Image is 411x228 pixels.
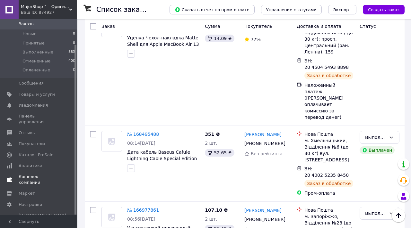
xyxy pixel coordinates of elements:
[96,6,152,13] h1: Список заказов
[19,202,42,208] span: Настройки
[127,208,159,213] a: № 166977861
[127,35,199,66] a: Уценка Чехол-накладка Matte Shell для Apple MacBook Air 13 (A1369 / A1466) Эстетический дефект / ...
[101,24,115,29] span: Заказ
[365,134,386,141] div: Выполнен
[251,37,261,42] span: 77%
[19,21,34,27] span: Заказы
[243,139,286,148] div: [PHONE_NUMBER]
[304,180,353,187] div: Заказ в обработке
[101,131,122,151] a: Фото товару
[127,150,197,167] a: Дата кабель Baseus Cafule Lightning Cable Special Edition 2.4A (1m) (CALKLF) Серый
[22,67,50,73] span: Оплаченные
[251,151,283,156] span: Без рейтинга
[368,7,399,12] span: Создать заказ
[360,24,376,29] span: Статус
[73,67,75,73] span: 0
[73,31,75,37] span: 0
[175,7,249,12] span: Скачать отчет по пром-оплате
[304,131,354,137] div: Нова Пошта
[19,152,53,158] span: Каталог ProSale
[22,40,45,46] span: Принятые
[205,132,220,137] span: 351 ₴
[244,207,282,214] a: [PERSON_NAME]
[360,146,395,154] div: Выплачен
[19,130,36,136] span: Отзывы
[127,132,159,137] a: № 168495488
[304,72,353,79] div: Заказ в обработке
[19,191,35,196] span: Маркет
[19,113,59,125] span: Панель управления
[21,4,69,10] span: MajorShop™ - Оригинальные Аксессуары для гаджетов
[68,49,75,55] span: 883
[205,35,234,42] div: 14.09 ₴
[266,7,317,12] span: Управление статусами
[304,58,349,70] span: ЭН: 20 4504 5493 8898
[19,163,42,169] span: Аналитика
[304,23,354,55] div: м. Миколаїв, Відділення №14 ( до 30 кг): просп. Центральний (ран. Леніна), 159
[68,58,75,64] span: 400
[205,216,217,222] span: 2 шт.
[127,216,155,222] span: 08:56[DATE]
[304,166,349,178] span: ЭН: 20 4002 5235 8450
[244,24,273,29] span: Покупатель
[205,149,234,157] div: 52.65 ₴
[19,174,59,185] span: Кошелек компании
[328,5,356,14] button: Экспорт
[304,190,354,196] div: Пром-оплата
[243,215,286,224] div: [PHONE_NUMBER]
[261,5,322,14] button: Управление статусами
[356,7,405,12] a: Создать заказ
[244,131,282,138] a: [PERSON_NAME]
[304,207,354,213] div: Нова Пошта
[19,141,45,147] span: Покупатели
[304,82,354,120] div: Наложенный платеж ([PERSON_NAME] оплачивает комиссию за перевод денег)
[304,137,354,163] div: м. Хмельницький, Відділення №6 (до 30 кг) вул. [STREET_ADDRESS]
[73,40,75,46] span: 0
[333,7,351,12] span: Экспорт
[365,210,386,217] div: Выполнен
[205,24,220,29] span: Сумма
[19,80,44,86] span: Сообщения
[205,141,217,146] span: 2 шт.
[22,58,50,64] span: Отмененные
[21,10,77,15] div: Ваш ID: 874927
[19,92,55,97] span: Товары и услуги
[363,5,405,14] button: Создать заказ
[127,141,155,146] span: 08:14[DATE]
[101,207,122,227] a: Фото товару
[297,24,341,29] span: Доставка и оплата
[19,102,48,108] span: Уведомления
[392,209,405,222] button: Наверх
[22,31,37,37] span: Новые
[22,49,53,55] span: Выполненные
[170,5,255,14] button: Скачать отчет по пром-оплате
[205,208,228,213] span: 107.10 ₴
